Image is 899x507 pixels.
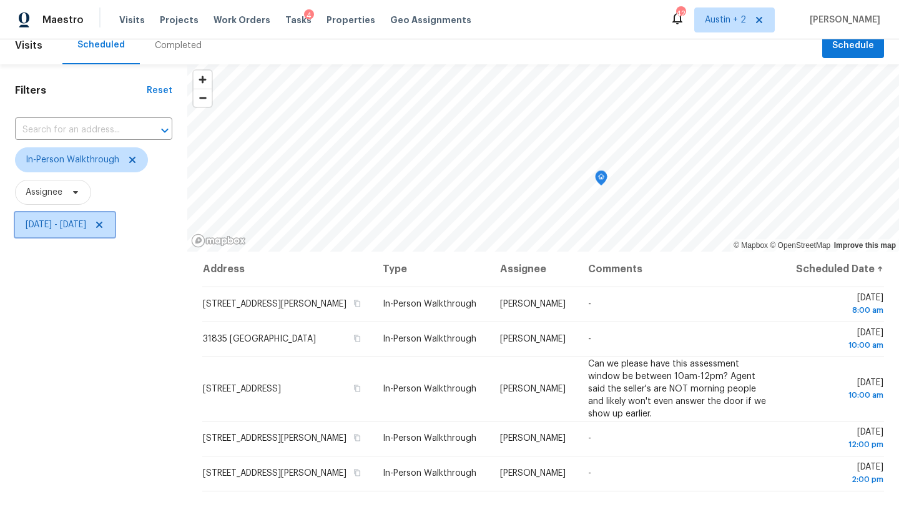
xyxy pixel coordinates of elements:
button: Zoom out [194,89,212,107]
div: 10:00 am [793,339,883,352]
span: - [588,434,591,443]
span: [DATE] [793,463,883,486]
button: Zoom in [194,71,212,89]
span: Tasks [285,16,312,24]
input: Search for an address... [15,121,137,140]
span: [DATE] - [DATE] [26,219,86,231]
span: [PERSON_NAME] [500,385,566,393]
a: Mapbox [734,241,768,250]
div: Scheduled [77,39,125,51]
span: [PERSON_NAME] [500,469,566,478]
button: Open [156,122,174,139]
span: Geo Assignments [390,14,471,26]
span: In-Person Walkthrough [383,385,476,393]
span: [PERSON_NAME] [500,434,566,443]
span: [STREET_ADDRESS][PERSON_NAME] [203,469,346,478]
canvas: Map [187,64,899,252]
span: [PERSON_NAME] [805,14,880,26]
button: Copy Address [351,298,363,309]
span: [DATE] [793,328,883,352]
h1: Filters [15,84,147,97]
span: - [588,300,591,308]
span: In-Person Walkthrough [26,154,119,166]
span: In-Person Walkthrough [383,335,476,343]
span: Can we please have this assessment window be between 10am-12pm? Agent said the seller's are NOT m... [588,360,766,418]
div: Map marker [595,170,607,190]
button: Schedule [822,33,884,59]
span: Maestro [42,14,84,26]
span: In-Person Walkthrough [383,434,476,443]
div: 10:00 am [793,389,883,401]
button: Copy Address [351,432,363,443]
button: Copy Address [351,333,363,344]
button: Copy Address [351,467,363,478]
span: In-Person Walkthrough [383,469,476,478]
div: Completed [155,39,202,52]
div: 42 [676,7,685,20]
span: [PERSON_NAME] [500,300,566,308]
span: 31835 [GEOGRAPHIC_DATA] [203,335,316,343]
a: OpenStreetMap [770,241,830,250]
span: In-Person Walkthrough [383,300,476,308]
span: Visits [15,32,42,59]
th: Comments [578,252,783,287]
span: - [588,469,591,478]
a: Improve this map [834,241,896,250]
div: Reset [147,84,172,97]
span: [STREET_ADDRESS] [203,385,281,393]
div: 2:00 pm [793,473,883,486]
span: Assignee [26,186,62,199]
span: - [588,335,591,343]
div: 8:00 am [793,304,883,317]
span: Austin + 2 [705,14,746,26]
span: [DATE] [793,428,883,451]
span: [STREET_ADDRESS][PERSON_NAME] [203,300,346,308]
span: [STREET_ADDRESS][PERSON_NAME] [203,434,346,443]
span: Work Orders [214,14,270,26]
span: [PERSON_NAME] [500,335,566,343]
span: Properties [327,14,375,26]
th: Scheduled Date ↑ [783,252,884,287]
div: 12:00 pm [793,438,883,451]
span: [DATE] [793,293,883,317]
span: [DATE] [793,378,883,401]
span: Projects [160,14,199,26]
div: 4 [304,9,314,22]
span: Visits [119,14,145,26]
th: Type [373,252,490,287]
th: Address [202,252,373,287]
button: Copy Address [351,383,363,394]
span: Schedule [832,38,874,54]
th: Assignee [490,252,578,287]
a: Mapbox homepage [191,234,246,248]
